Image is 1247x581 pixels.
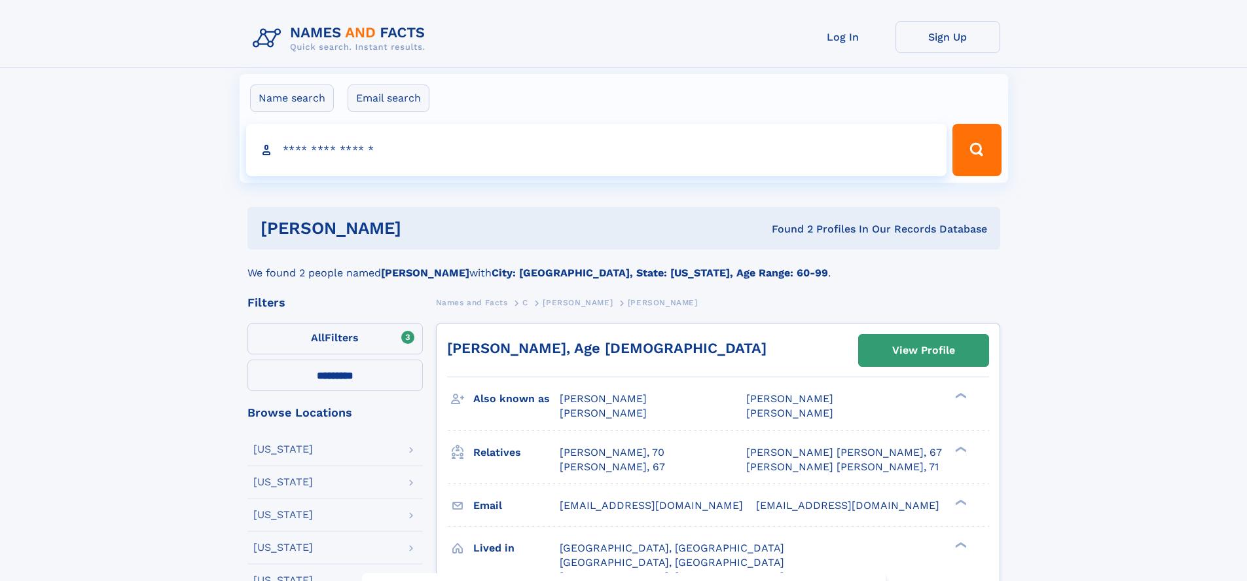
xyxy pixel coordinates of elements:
[560,392,647,405] span: [PERSON_NAME]
[791,21,895,53] a: Log In
[952,124,1001,176] button: Search Button
[628,298,698,307] span: [PERSON_NAME]
[952,445,967,453] div: ❯
[560,542,784,554] span: [GEOGRAPHIC_DATA], [GEOGRAPHIC_DATA]
[473,388,560,410] h3: Also known as
[473,495,560,517] h3: Email
[247,250,1000,281] div: We found 2 people named with .
[447,340,767,356] a: [PERSON_NAME], Age [DEMOGRAPHIC_DATA]
[473,537,560,559] h3: Lived in
[859,335,988,366] a: View Profile
[473,441,560,464] h3: Relatives
[895,21,1000,53] a: Sign Up
[247,21,436,56] img: Logo Names and Facts
[560,556,784,569] span: [GEOGRAPHIC_DATA], [GEOGRAPHIC_DATA]
[253,510,313,520] div: [US_STATE]
[892,335,955,365] div: View Profile
[543,294,613,310] a: [PERSON_NAME]
[560,407,647,419] span: [PERSON_NAME]
[246,124,947,176] input: search input
[560,460,665,474] a: [PERSON_NAME], 67
[587,222,987,236] div: Found 2 Profiles In Our Records Database
[756,499,939,512] span: [EMAIL_ADDRESS][DOMAIN_NAME]
[253,542,313,553] div: [US_STATE]
[381,267,469,279] b: [PERSON_NAME]
[311,331,325,344] span: All
[952,540,967,549] div: ❯
[253,477,313,487] div: [US_STATE]
[746,392,833,405] span: [PERSON_NAME]
[261,220,587,236] h1: [PERSON_NAME]
[436,294,508,310] a: Names and Facts
[247,297,423,309] div: Filters
[250,84,334,112] label: Name search
[247,407,423,419] div: Browse Locations
[952,392,967,400] div: ❯
[348,84,429,112] label: Email search
[746,407,833,419] span: [PERSON_NAME]
[746,460,939,474] a: [PERSON_NAME] [PERSON_NAME], 71
[560,445,664,460] a: [PERSON_NAME], 70
[560,499,743,512] span: [EMAIL_ADDRESS][DOMAIN_NAME]
[952,498,967,506] div: ❯
[522,298,528,307] span: C
[247,323,423,354] label: Filters
[746,445,942,460] a: [PERSON_NAME] [PERSON_NAME], 67
[492,267,828,279] b: City: [GEOGRAPHIC_DATA], State: [US_STATE], Age Range: 60-99
[522,294,528,310] a: C
[253,444,313,455] div: [US_STATE]
[543,298,613,307] span: [PERSON_NAME]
